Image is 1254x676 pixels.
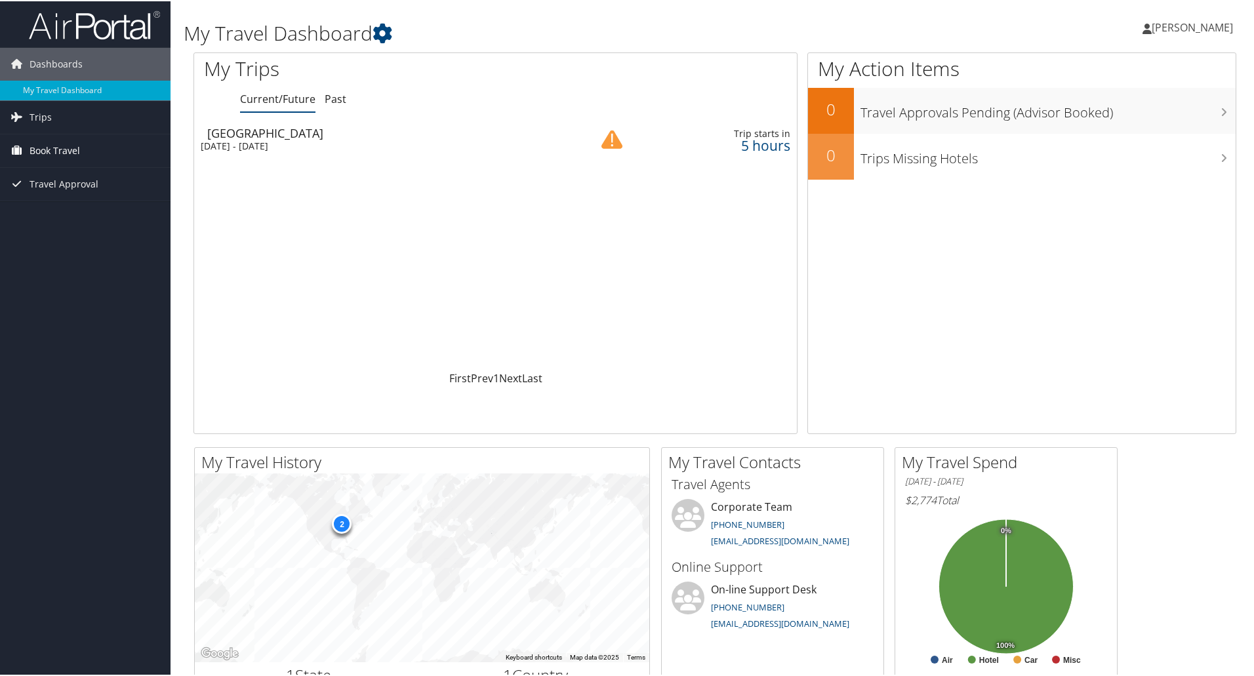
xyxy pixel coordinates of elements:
[1001,526,1011,534] tspan: 0%
[1152,19,1233,33] span: [PERSON_NAME]
[905,492,1107,506] h6: Total
[471,370,493,384] a: Prev
[325,90,346,105] a: Past
[808,87,1236,132] a: 0Travel Approvals Pending (Advisor Booked)
[1063,654,1081,664] text: Misc
[711,616,849,628] a: [EMAIL_ADDRESS][DOMAIN_NAME]
[207,126,562,138] div: [GEOGRAPHIC_DATA]
[627,652,645,660] a: Terms (opens in new tab)
[493,370,499,384] a: 1
[860,142,1236,167] h3: Trips Missing Hotels
[808,143,854,165] h2: 0
[665,580,880,634] li: On-line Support Desk
[449,370,471,384] a: First
[30,133,80,166] span: Book Travel
[905,492,937,506] span: $2,774
[665,498,880,551] li: Corporate Team
[711,600,784,612] a: [PHONE_NUMBER]
[808,132,1236,178] a: 0Trips Missing Hotels
[198,644,241,661] a: Open this area in Google Maps (opens a new window)
[184,18,892,46] h1: My Travel Dashboard
[711,517,784,529] a: [PHONE_NUMBER]
[30,167,98,199] span: Travel Approval
[661,127,791,138] div: Trip starts in
[661,138,791,150] div: 5 hours
[808,54,1236,81] h1: My Action Items
[942,654,953,664] text: Air
[332,512,352,532] div: 2
[1143,7,1246,46] a: [PERSON_NAME]
[808,97,854,119] h2: 0
[30,47,83,79] span: Dashboards
[1024,654,1038,664] text: Car
[860,96,1236,121] h3: Travel Approvals Pending (Advisor Booked)
[198,644,241,661] img: Google
[204,54,536,81] h1: My Trips
[499,370,522,384] a: Next
[996,641,1015,648] tspan: 100%
[506,652,562,661] button: Keyboard shortcuts
[905,474,1107,487] h6: [DATE] - [DATE]
[668,450,883,472] h2: My Travel Contacts
[672,557,874,575] h3: Online Support
[570,652,619,660] span: Map data ©2025
[601,128,622,149] img: alert-flat-solid-caution.png
[201,450,649,472] h2: My Travel History
[29,9,160,39] img: airportal-logo.png
[672,474,874,492] h3: Travel Agents
[30,100,52,132] span: Trips
[711,534,849,546] a: [EMAIL_ADDRESS][DOMAIN_NAME]
[240,90,315,105] a: Current/Future
[201,139,556,151] div: [DATE] - [DATE]
[979,654,999,664] text: Hotel
[902,450,1117,472] h2: My Travel Spend
[522,370,542,384] a: Last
